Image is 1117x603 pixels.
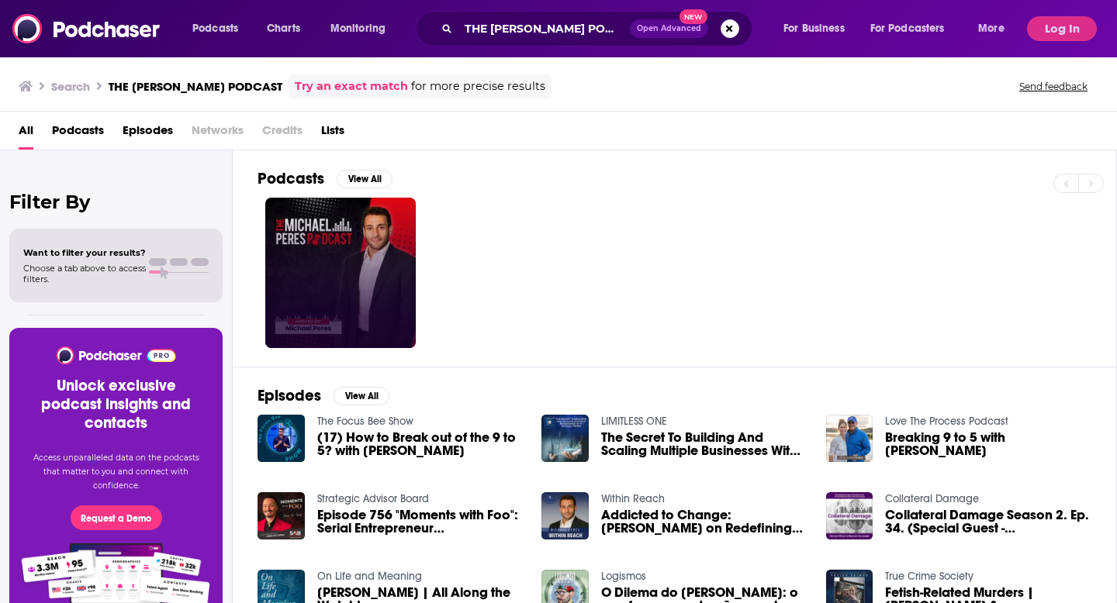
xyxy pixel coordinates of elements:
h3: THE [PERSON_NAME] PODCAST [109,79,282,94]
img: Addicted to Change: Michael Peres on Redefining Success, Disrupting Norms, and Building Without L... [541,492,589,539]
button: open menu [860,16,967,41]
a: Charts [257,16,310,41]
span: Podcasts [192,18,238,40]
button: open menu [182,16,258,41]
img: Podchaser - Follow, Share and Rate Podcasts [12,14,161,43]
img: Episode 756 "Moments with Foo": Serial Entrepreneur Michael Peres on Integrating Diet, Lifestyle,... [258,492,305,539]
button: Open AdvancedNew [630,19,708,38]
img: Collateral Damage Season 2. Ep. 34. (Special Guest - Dan Peres) [826,492,873,539]
span: For Business [783,18,845,40]
input: Search podcasts, credits, & more... [458,16,630,41]
a: The Secret To Building And Scaling Multiple Businesses With Michael Peres [601,431,807,457]
span: New [680,9,707,24]
span: for more precise results [411,78,545,95]
p: Access unparalleled data on the podcasts that matter to you and connect with confidence. [28,451,204,493]
span: Addicted to Change: [PERSON_NAME] on Redefining Success, Disrupting Norms, and Building Without L... [601,508,807,535]
h3: Search [51,79,90,94]
span: Networks [192,118,244,150]
a: PodcastsView All [258,169,393,188]
button: View All [337,170,393,188]
a: Strategic Advisor Board [317,492,429,505]
a: Podcasts [52,118,104,150]
button: open menu [320,16,406,41]
a: Try an exact match [295,78,408,95]
a: Collateral Damage Season 2. Ep. 34. (Special Guest - Dan Peres) [885,508,1091,535]
h2: Podcasts [258,169,324,188]
button: Send feedback [1015,80,1092,93]
button: Request a Demo [71,505,162,530]
a: Love The Process Podcast [885,415,1008,428]
a: Episodes [123,118,173,150]
a: LIMITLESS ONE [601,415,667,428]
a: Within Reach [601,492,665,505]
span: The Secret To Building And Scaling Multiple Businesses With [PERSON_NAME] [601,431,807,457]
a: All [19,118,33,150]
a: EpisodesView All [258,386,389,405]
span: Episode 756 "Moments with Foo": Serial Entrepreneur [PERSON_NAME] on Integrating Diet, Lifestyle,... [317,508,524,535]
button: Log In [1027,16,1097,41]
a: On Life and Meaning [317,570,422,583]
span: Breaking 9 to 5 with [PERSON_NAME] [885,431,1091,457]
a: Addicted to Change: Michael Peres on Redefining Success, Disrupting Norms, and Building Without L... [601,508,807,535]
span: Choose a tab above to access filters. [23,263,146,284]
button: open menu [967,16,1024,41]
img: Podchaser - Follow, Share and Rate Podcasts [55,346,177,364]
a: (17) How to Break out of the 9 to 5? with Michael Peres [317,431,524,457]
h2: Filter By [9,191,223,213]
span: Credits [262,118,303,150]
span: Collateral Damage Season 2. Ep. 34. (Special Guest - [PERSON_NAME]) [885,508,1091,535]
a: The Focus Bee Show [317,415,413,428]
span: (17) How to Break out of the 9 to 5? with [PERSON_NAME] [317,431,524,457]
img: Breaking 9 to 5 with Michael Peres [826,415,873,462]
a: True Crime Society [885,570,973,583]
h3: Unlock exclusive podcast insights and contacts [28,377,204,432]
a: Logismos [601,570,646,583]
button: View All [334,387,389,405]
a: Collateral Damage [885,492,979,505]
button: open menu [773,16,864,41]
span: Charts [267,18,300,40]
img: (17) How to Break out of the 9 to 5? with Michael Peres [258,415,305,462]
span: Open Advanced [637,25,701,33]
img: The Secret To Building And Scaling Multiple Businesses With Michael Peres [541,415,589,462]
span: Monitoring [330,18,386,40]
a: Lists [321,118,344,150]
span: Want to filter your results? [23,247,146,258]
a: Breaking 9 to 5 with Michael Peres [885,431,1091,457]
a: Episode 756 "Moments with Foo": Serial Entrepreneur Michael Peres on Integrating Diet, Lifestyle,... [317,508,524,535]
div: Search podcasts, credits, & more... [431,11,767,47]
h2: Episodes [258,386,321,405]
span: More [978,18,1005,40]
span: For Podcasters [870,18,945,40]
